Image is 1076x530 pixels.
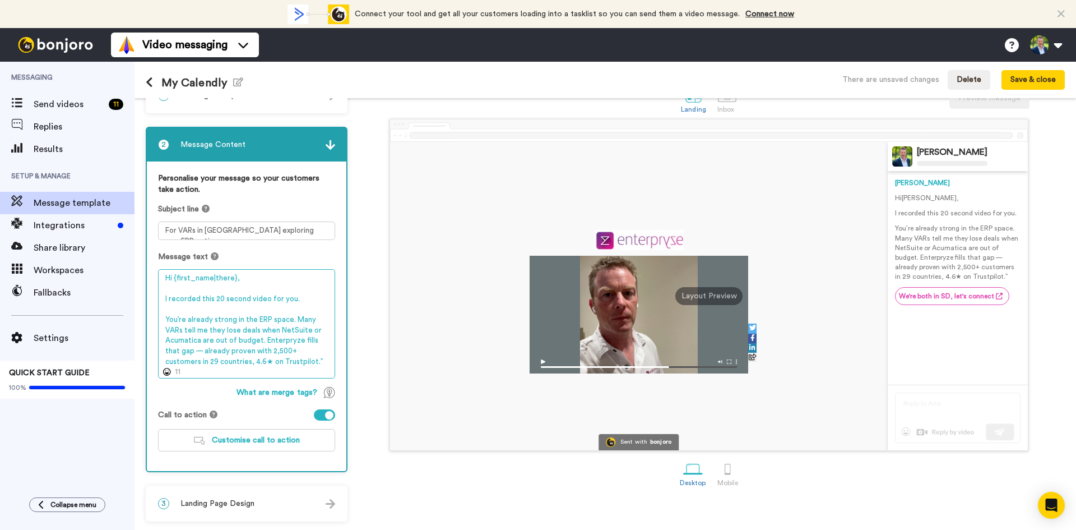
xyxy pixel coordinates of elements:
[675,80,712,119] a: Landing
[158,409,207,421] span: Call to action
[50,500,96,509] span: Collapse menu
[680,479,706,487] div: Desktop
[650,439,672,445] div: bonjoro
[34,264,134,277] span: Workspaces
[948,70,990,90] button: Delete
[146,486,347,522] div: 3Landing Page Design
[606,437,615,447] img: Bonjoro Logo
[158,429,335,451] button: Customise call to action
[34,98,104,111] span: Send videos
[674,454,712,492] a: Desktop
[620,439,647,445] div: Sent with
[895,209,1021,218] p: I recorded this 20 second video for you.
[158,222,335,240] textarea: For VARs in [GEOGRAPHIC_DATA] exploring new ERP options
[34,331,134,345] span: Settings
[895,178,1021,188] div: [PERSON_NAME]
[34,241,134,255] span: Share library
[326,499,335,509] img: arrow.svg
[236,387,317,398] span: What are merge tags?
[717,479,738,487] div: Mobile
[1001,70,1065,90] button: Save & close
[212,436,300,444] span: Customise call to action
[842,74,939,85] div: There are unsaved changes
[194,437,205,445] img: customiseCTA.svg
[29,497,105,512] button: Collapse menu
[118,36,136,54] img: vm-color.svg
[34,219,113,232] span: Integrations
[324,387,335,398] img: TagTips.svg
[895,193,1021,203] p: Hi [PERSON_NAME] ,
[745,10,794,18] a: Connect now
[895,393,1021,443] img: reply-preview.svg
[949,89,1029,109] button: Preview message
[34,120,134,133] span: Replies
[34,196,134,210] span: Message template
[675,287,743,305] div: Layout Preview
[34,286,134,299] span: Fallbacks
[712,80,743,119] a: Inbox
[917,147,987,158] div: [PERSON_NAME]
[13,37,98,53] img: bj-logo-header-white.svg
[717,105,737,113] div: Inbox
[355,10,740,18] span: Connect your tool and get all your customers loading into a tasklist so you can send them a video...
[287,4,349,24] div: animation
[158,204,199,215] span: Subject line
[594,230,684,250] img: 4371943c-c0d0-4407-9857-699aa9ab6620
[9,369,90,377] span: QUICK START GUIDE
[158,498,169,509] span: 3
[180,139,245,150] span: Message Content
[530,354,748,374] img: player-controls-full.svg
[142,37,228,53] span: Video messaging
[892,146,912,167] img: Profile Image
[1038,492,1065,519] div: Open Intercom Messenger
[712,454,744,492] a: Mobile
[180,498,254,509] span: Landing Page Design
[158,173,335,195] label: Personalise your message so your customers take action.
[681,105,706,113] div: Landing
[895,224,1021,282] p: You’re already strong in the ERP space. Many VARs tell me they lose deals when NetSuite or Acumat...
[158,269,335,379] textarea: Hi {first_name|there}, I recorded this 20 second video for you. You’re already strong in the ERP ...
[326,140,335,150] img: arrow.svg
[158,251,208,262] span: Message text
[109,99,123,110] div: 11
[895,287,1009,305] a: We're both in SD, let's connect
[146,76,243,89] h1: My Calendly
[9,383,26,392] span: 100%
[34,142,134,156] span: Results
[158,139,169,150] span: 2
